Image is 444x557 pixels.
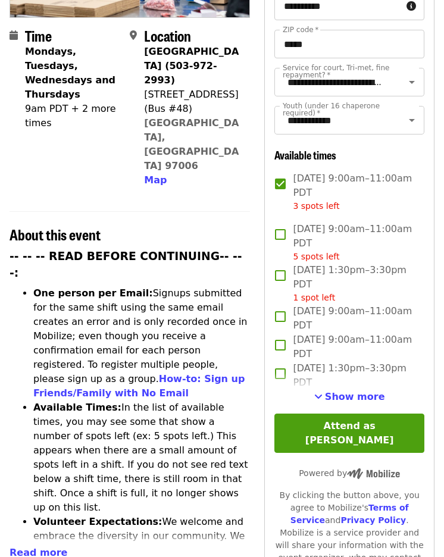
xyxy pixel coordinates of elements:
[144,173,167,187] button: Map
[293,222,415,263] span: [DATE] 9:00am–11:00am PDT
[33,287,153,299] strong: One person per Email:
[293,263,415,304] span: [DATE] 1:30pm–3:30pm PDT
[299,468,400,478] span: Powered by
[293,201,339,211] span: 3 spots left
[33,516,162,527] strong: Volunteer Expectations:
[293,304,415,333] span: [DATE] 9:00am–11:00am PDT
[283,64,395,79] label: Service for court, Tri-met, fine repayment?
[347,468,400,479] img: Powered by Mobilize
[407,1,416,12] i: circle-info icon
[283,26,318,33] label: ZIP code
[130,30,137,41] i: map-marker-alt icon
[293,293,335,302] span: 1 spot left
[274,147,336,162] span: Available times
[274,414,424,453] button: Attend as [PERSON_NAME]
[314,390,385,404] button: See more timeslots
[10,30,18,41] i: calendar icon
[144,46,239,86] strong: [GEOGRAPHIC_DATA] (503-972-2993)
[293,333,415,361] span: [DATE] 9:00am–11:00am PDT
[10,250,242,279] strong: -- -- -- READ BEFORE CONTINUING-- -- -:
[33,286,250,400] li: Signups submitted for the same shift using the same email creates an error and is only recorded o...
[340,515,406,525] a: Privacy Policy
[274,30,424,58] input: ZIP code
[325,391,385,402] span: Show more
[290,503,409,525] a: Terms of Service
[144,117,239,171] a: [GEOGRAPHIC_DATA], [GEOGRAPHIC_DATA] 97006
[283,102,395,117] label: Youth (under 16 chaperone required)
[144,102,240,116] div: (Bus #48)
[144,87,240,102] div: [STREET_ADDRESS]
[33,373,245,399] a: How-to: Sign up Friends/Family with No Email
[293,171,415,212] span: [DATE] 9:00am–11:00am PDT
[293,361,415,390] span: [DATE] 1:30pm–3:30pm PDT
[25,102,120,130] div: 9am PDT + 2 more times
[404,74,420,90] button: Open
[10,224,101,245] span: About this event
[144,174,167,186] span: Map
[33,400,250,515] li: In the list of available times, you may see some that show a number of spots left (ex: 5 spots le...
[144,25,191,46] span: Location
[25,46,115,100] strong: Mondays, Tuesdays, Wednesdays and Thursdays
[404,112,420,129] button: Open
[33,402,121,413] strong: Available Times:
[25,25,52,46] span: Time
[293,252,339,261] span: 5 spots left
